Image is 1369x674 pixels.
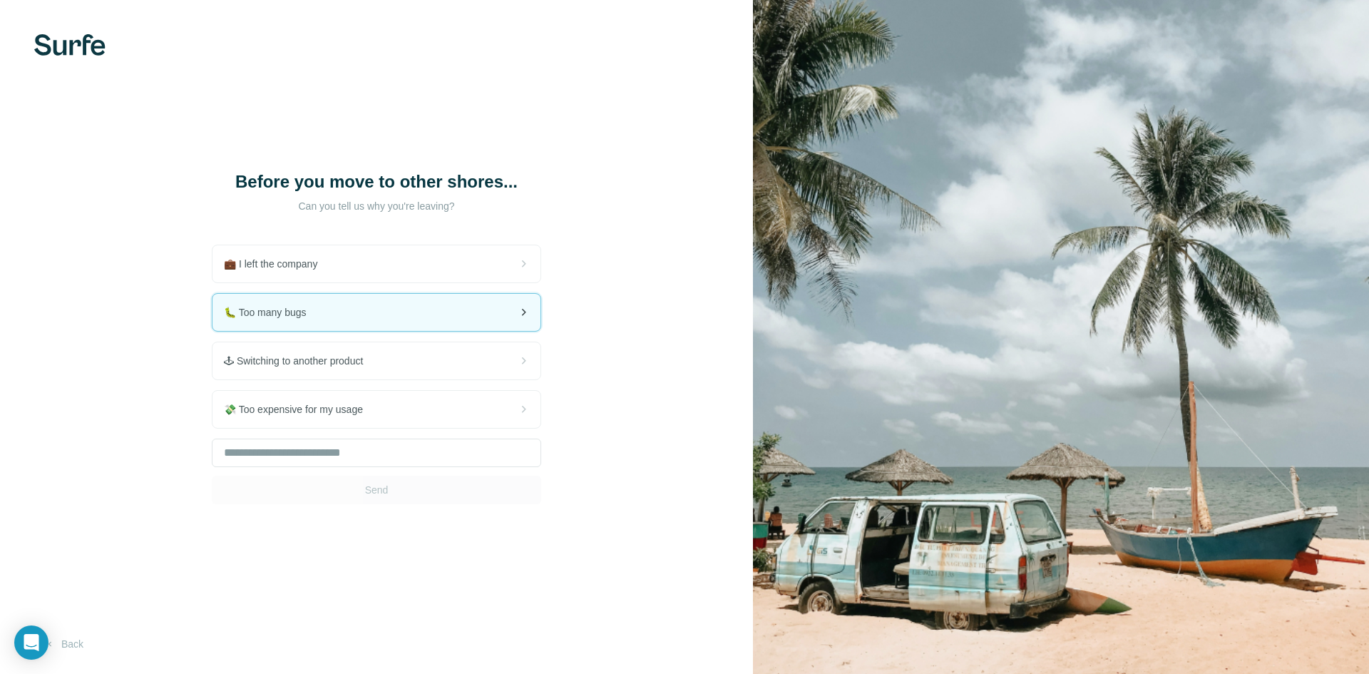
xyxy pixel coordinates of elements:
span: 🐛 Too many bugs [224,305,318,320]
span: 💼 I left the company [224,257,329,271]
button: Back [34,631,93,657]
img: Surfe's logo [34,34,106,56]
div: Open Intercom Messenger [14,626,48,660]
p: Can you tell us why you're leaving? [234,199,519,213]
h1: Before you move to other shores... [234,170,519,193]
span: 💸 Too expensive for my usage [224,402,374,417]
span: 🕹 Switching to another product [224,354,374,368]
